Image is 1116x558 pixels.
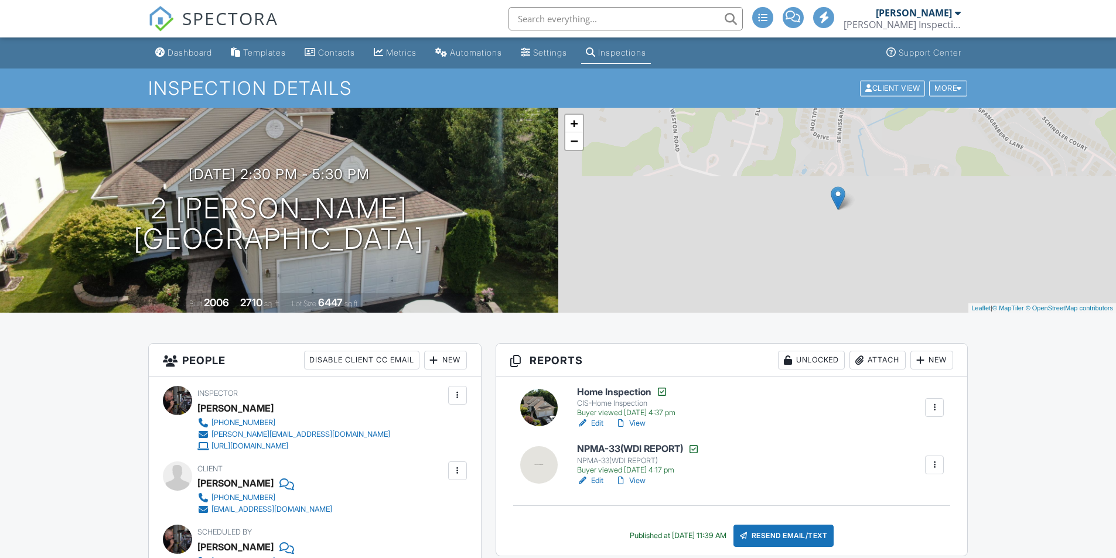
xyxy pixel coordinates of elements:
div: Templates [243,47,286,57]
div: CIS-Home Inspection [577,399,675,408]
div: More [929,80,967,96]
div: Inspections [598,47,646,57]
span: sq. ft. [264,299,281,308]
span: Scheduled By [197,528,252,536]
a: Inspections [581,42,651,64]
div: Attach [849,351,906,369]
h3: People [149,344,481,377]
a: Zoom in [565,115,583,132]
div: | [968,303,1116,313]
span: Client [197,464,223,473]
div: Buyer viewed [DATE] 4:17 pm [577,465,699,475]
h3: [DATE] 2:30 pm - 5:30 pm [189,166,370,182]
h1: 2 [PERSON_NAME] [GEOGRAPHIC_DATA] [134,193,424,255]
input: Search everything... [508,7,743,30]
span: Built [189,299,202,308]
a: [URL][DOMAIN_NAME] [197,440,390,452]
div: [EMAIL_ADDRESS][DOMAIN_NAME] [211,505,332,514]
span: SPECTORA [182,6,278,30]
div: [PERSON_NAME] [876,7,952,19]
div: Resend Email/Text [733,525,834,547]
div: New [424,351,467,369]
div: Automations [450,47,502,57]
a: Settings [516,42,572,64]
div: Published at [DATE] 11:39 AM [630,531,726,540]
a: [PHONE_NUMBER] [197,417,390,429]
a: Dashboard [151,42,217,64]
div: NPMA-33(WDI REPORT) [577,456,699,465]
a: Metrics [369,42,421,64]
a: View [615,417,646,429]
div: New [910,351,953,369]
span: Lot Size [292,299,316,308]
div: Disable Client CC Email [304,351,419,369]
div: [PHONE_NUMBER] [211,418,275,427]
a: Edit [577,417,603,429]
a: Support Center [882,42,966,64]
div: [PHONE_NUMBER] [211,493,275,502]
div: [PERSON_NAME] [197,474,274,492]
img: The Best Home Inspection Software - Spectora [148,6,174,32]
div: [PERSON_NAME] [197,399,274,417]
div: Unlocked [778,351,845,369]
div: Buyer viewed [DATE] 4:37 pm [577,408,675,417]
a: [PHONE_NUMBER] [197,492,332,504]
h1: Inspection Details [148,78,968,98]
a: Home Inspection CIS-Home Inspection Buyer viewed [DATE] 4:37 pm [577,386,675,417]
h6: NPMA-33(WDI REPORT) [577,443,699,455]
div: 2710 [240,296,262,309]
span: sq.ft. [344,299,359,308]
a: View [615,475,646,487]
div: [PERSON_NAME][EMAIL_ADDRESS][DOMAIN_NAME] [211,430,390,439]
a: Edit [577,475,603,487]
a: [EMAIL_ADDRESS][DOMAIN_NAME] [197,504,332,515]
a: Automations (Advanced) [431,42,507,64]
a: © OpenStreetMap contributors [1026,304,1113,311]
a: Client View [859,83,928,92]
div: 6447 [318,296,343,309]
a: Zoom out [565,132,583,150]
a: SPECTORA [148,16,278,40]
div: Metrics [386,47,417,57]
h6: Home Inspection [577,386,675,398]
a: Templates [226,42,291,64]
a: Leaflet [971,304,991,311]
div: [PERSON_NAME] [197,538,274,556]
div: Client View [860,80,925,96]
div: 2006 [204,296,229,309]
a: Contacts [300,42,360,64]
a: [PERSON_NAME][EMAIL_ADDRESS][DOMAIN_NAME] [197,429,390,440]
div: [URL][DOMAIN_NAME] [211,441,288,451]
div: Dashboard [168,47,212,57]
div: Support Center [899,47,961,57]
div: Cooper Inspection Services LLC [844,19,961,30]
a: © MapTiler [992,304,1024,311]
a: NPMA-33(WDI REPORT) NPMA-33(WDI REPORT) Buyer viewed [DATE] 4:17 pm [577,443,699,475]
div: Contacts [318,47,355,57]
h3: Reports [496,344,968,377]
div: Settings [533,47,567,57]
span: Inspector [197,389,238,398]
